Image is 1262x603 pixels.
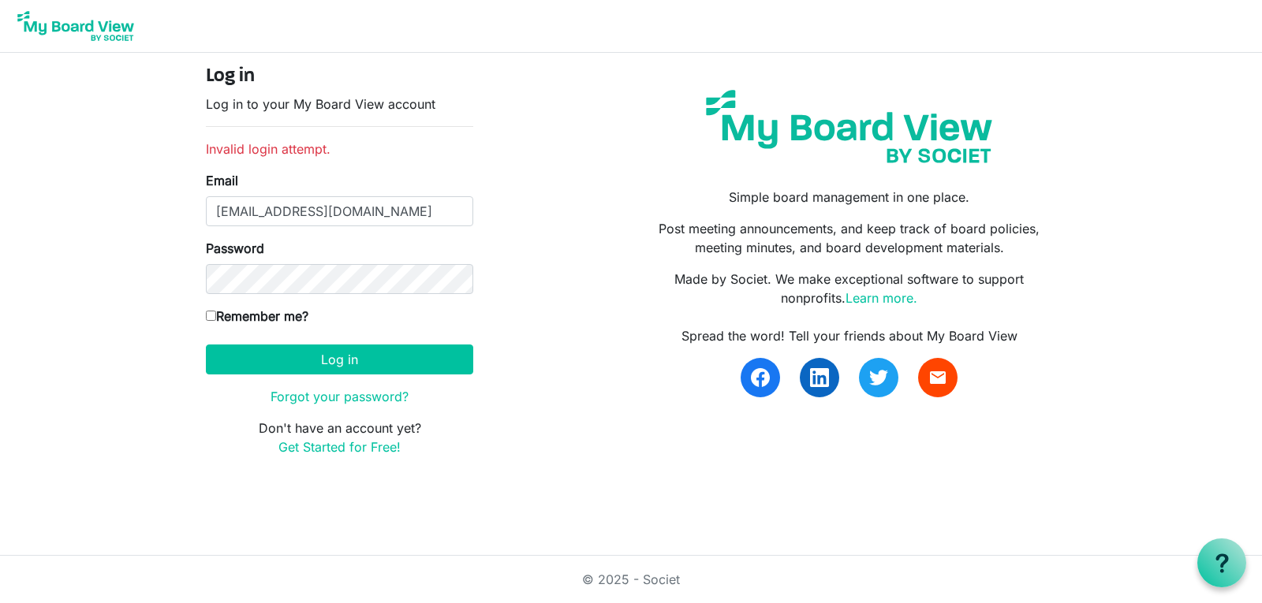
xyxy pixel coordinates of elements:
[13,6,139,46] img: My Board View Logo
[810,368,829,387] img: linkedin.svg
[918,358,958,397] a: email
[206,419,473,456] p: Don't have an account yet?
[278,439,401,455] a: Get Started for Free!
[206,140,473,158] li: Invalid login attempt.
[643,326,1056,345] div: Spread the word! Tell your friends about My Board View
[869,368,888,387] img: twitter.svg
[206,311,216,321] input: Remember me?
[206,171,238,190] label: Email
[694,78,1004,175] img: my-board-view-societ.svg
[751,368,770,387] img: facebook.svg
[643,188,1056,207] p: Simple board management in one place.
[928,368,947,387] span: email
[206,307,308,326] label: Remember me?
[206,95,473,114] p: Log in to your My Board View account
[643,270,1056,307] p: Made by Societ. We make exceptional software to support nonprofits.
[582,571,680,587] a: © 2025 - Societ
[271,389,409,404] a: Forgot your password?
[206,65,473,88] h4: Log in
[846,290,917,306] a: Learn more.
[206,344,473,374] button: Log in
[206,239,264,258] label: Password
[643,219,1056,257] p: Post meeting announcements, and keep track of board policies, meeting minutes, and board developm...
